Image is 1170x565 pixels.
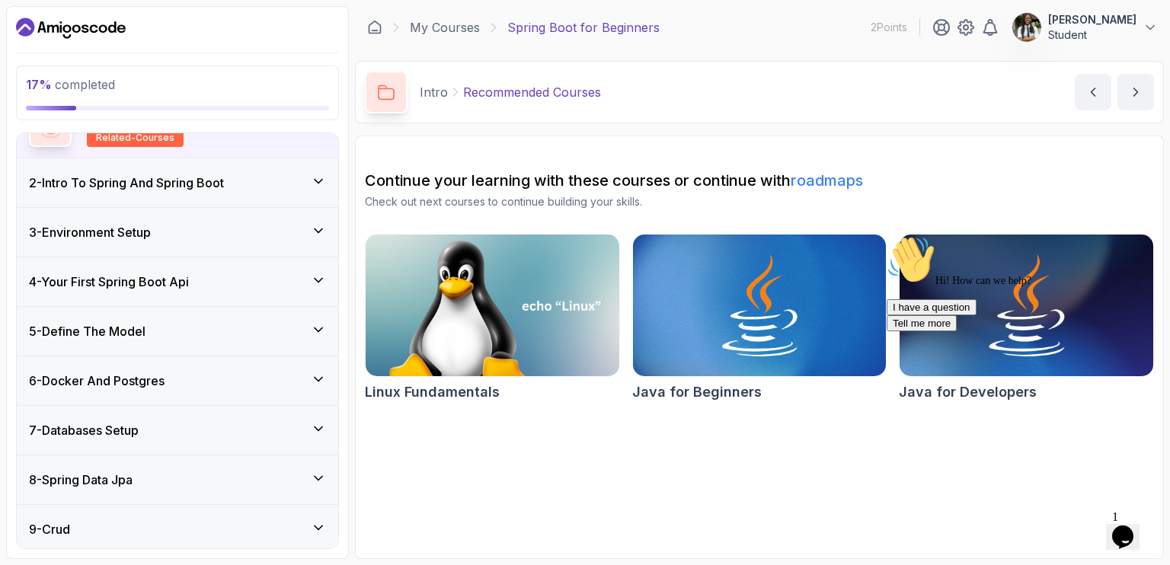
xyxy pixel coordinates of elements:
[29,273,189,291] h3: 4 - Your First Spring Boot Api
[17,406,338,455] button: 7-Databases Setup
[871,20,907,35] p: 2 Points
[29,421,139,439] h3: 7 - Databases Setup
[16,16,126,40] a: Dashboard
[365,381,500,403] h2: Linux Fundamentals
[632,234,887,403] a: Java for Beginners cardJava for Beginners
[365,194,1154,209] p: Check out next courses to continue building your skills.
[6,70,96,86] button: I have a question
[1106,504,1155,550] iframe: chat widget
[366,235,619,376] img: Linux Fundamentals card
[1012,12,1158,43] button: user profile image[PERSON_NAME]Student
[632,381,762,403] h2: Java for Beginners
[17,158,338,207] button: 2-Intro To Spring And Spring Boot
[365,170,1154,191] h2: Continue your learning with these courses or continue with
[26,77,52,92] span: 17 %
[29,322,145,340] h3: 5 - Define The Model
[29,174,224,192] h3: 2 - Intro To Spring And Spring Boot
[410,18,480,37] a: My Courses
[6,6,280,102] div: 👋Hi! How can we help?I have a questionTell me more
[1075,74,1111,110] button: previous content
[6,86,76,102] button: Tell me more
[6,6,55,55] img: :wave:
[96,132,174,144] span: related-courses
[17,208,338,257] button: 3-Environment Setup
[29,471,133,489] h3: 8 - Spring Data Jpa
[17,307,338,356] button: 5-Define The Model
[791,171,863,190] a: roadmaps
[17,356,338,405] button: 6-Docker And Postgres
[17,505,338,554] button: 9-Crud
[17,455,338,504] button: 8-Spring Data Jpa
[633,235,887,376] img: Java for Beginners card
[420,83,448,101] p: Intro
[29,520,70,538] h3: 9 - Crud
[1048,12,1136,27] p: [PERSON_NAME]
[29,372,165,390] h3: 6 - Docker And Postgres
[1117,74,1154,110] button: next content
[17,257,338,306] button: 4-Your First Spring Boot Api
[367,20,382,35] a: Dashboard
[1048,27,1136,43] p: Student
[507,18,660,37] p: Spring Boot for Beginners
[881,229,1155,496] iframe: chat widget
[26,77,115,92] span: completed
[6,46,151,57] span: Hi! How can we help?
[29,223,151,241] h3: 3 - Environment Setup
[365,234,620,403] a: Linux Fundamentals cardLinux Fundamentals
[463,83,601,101] p: Recommended Courses
[1012,13,1041,42] img: user profile image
